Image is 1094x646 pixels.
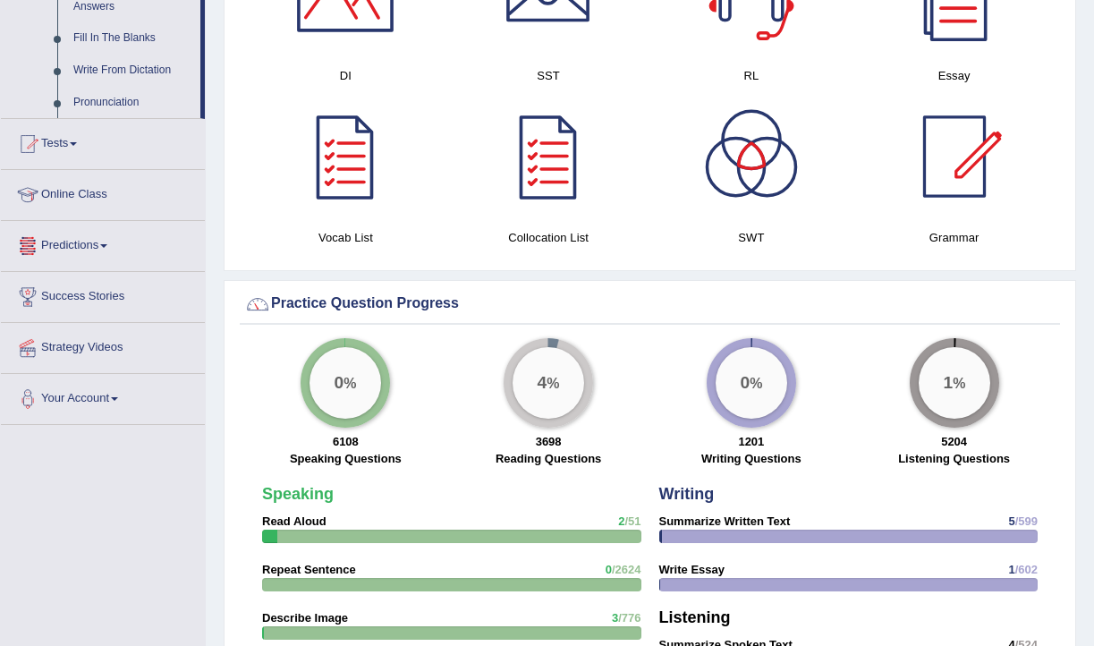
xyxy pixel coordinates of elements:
[65,22,200,55] a: Fill In The Blanks
[65,55,200,87] a: Write From Dictation
[244,291,1056,318] div: Practice Question Progress
[738,435,764,448] strong: 1201
[612,563,641,576] span: /2624
[262,563,356,576] strong: Repeat Sentence
[941,435,967,448] strong: 5204
[262,485,334,503] strong: Speaking
[1,221,205,266] a: Predictions
[861,66,1047,85] h4: Essay
[919,347,990,419] div: %
[262,514,327,528] strong: Read Aloud
[262,611,348,625] strong: Describe Image
[1,119,205,164] a: Tests
[943,373,953,393] big: 1
[659,66,844,85] h4: RL
[659,228,844,247] h4: SWT
[333,435,359,448] strong: 6108
[65,87,200,119] a: Pronunciation
[290,450,402,467] label: Speaking Questions
[1,272,205,317] a: Success Stories
[861,228,1047,247] h4: Grammar
[740,373,750,393] big: 0
[1015,514,1038,528] span: /599
[538,373,547,393] big: 4
[335,373,344,393] big: 0
[618,611,640,625] span: /776
[1008,563,1014,576] span: 1
[716,347,787,419] div: %
[310,347,381,419] div: %
[701,450,801,467] label: Writing Questions
[1,170,205,215] a: Online Class
[513,347,584,419] div: %
[253,228,438,247] h4: Vocab List
[496,450,601,467] label: Reading Questions
[659,563,725,576] strong: Write Essay
[612,611,618,625] span: 3
[618,514,624,528] span: 2
[1,374,205,419] a: Your Account
[253,66,438,85] h4: DI
[1015,563,1038,576] span: /602
[606,563,612,576] span: 0
[536,435,562,448] strong: 3698
[1008,514,1014,528] span: 5
[659,485,715,503] strong: Writing
[456,228,641,247] h4: Collocation List
[624,514,640,528] span: /51
[659,514,791,528] strong: Summarize Written Text
[1,323,205,368] a: Strategy Videos
[659,608,731,626] strong: Listening
[456,66,641,85] h4: SST
[898,450,1010,467] label: Listening Questions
